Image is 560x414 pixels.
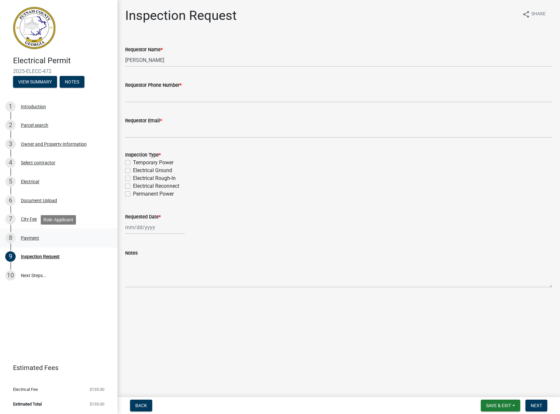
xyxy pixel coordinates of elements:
[481,400,520,411] button: Save & Exit
[531,403,542,408] span: Next
[133,182,179,190] label: Electrical Reconnect
[13,80,57,85] wm-modal-confirm: Summary
[531,10,546,18] span: Share
[21,142,87,146] div: Owner and Property Information
[486,403,511,408] span: Save & Exit
[133,190,174,198] label: Permanent Power
[90,387,104,392] span: $135.00
[13,7,55,49] img: Putnam County, Georgia
[21,179,39,184] div: Electrical
[13,387,38,392] span: Electrical Fee
[135,403,147,408] span: Back
[21,217,37,221] div: City Fee
[130,400,152,411] button: Back
[5,251,16,262] div: 9
[21,160,55,165] div: Select contractor
[5,270,16,281] div: 10
[5,157,16,168] div: 4
[522,10,530,18] i: share
[5,195,16,206] div: 6
[125,215,161,219] label: Requested Date
[517,8,551,21] button: shareShare
[525,400,547,411] button: Next
[13,56,112,66] h4: Electrical Permit
[60,80,84,85] wm-modal-confirm: Notes
[125,153,161,157] label: Inspection Type
[21,236,39,240] div: Payment
[13,402,42,406] span: Estimated Total
[13,68,104,74] span: 2025-ELECC-472
[125,8,237,23] h1: Inspection Request
[125,221,185,234] input: mm/dd/yyyy
[125,83,182,88] label: Requestor Phone Number
[5,233,16,243] div: 8
[125,251,138,256] label: Notes
[21,104,46,109] div: Introduction
[5,361,107,374] a: Estimated Fees
[5,139,16,149] div: 3
[21,198,57,203] div: Document Upload
[13,76,57,88] button: View Summary
[60,76,84,88] button: Notes
[133,159,173,167] label: Temporary Power
[5,120,16,130] div: 2
[5,176,16,187] div: 5
[90,402,104,406] span: $135.00
[21,123,48,127] div: Parcel search
[125,119,162,123] label: Requestor Email
[5,101,16,112] div: 1
[41,215,76,225] div: Role: Applicant
[21,254,60,259] div: Inspection Request
[5,214,16,224] div: 7
[133,174,176,182] label: Electrical Rough-In
[125,48,163,52] label: Requestor Name
[133,167,172,174] label: Electrical Ground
